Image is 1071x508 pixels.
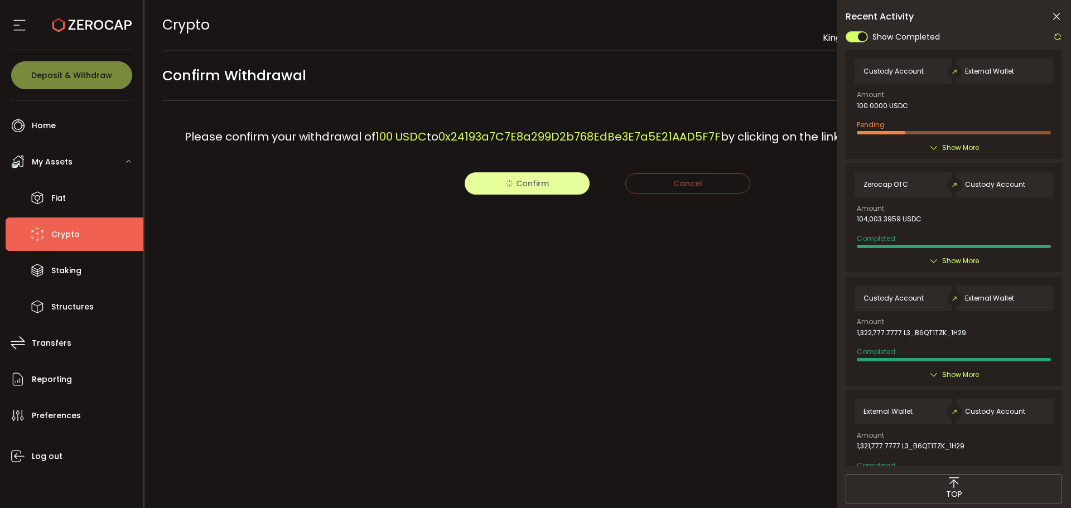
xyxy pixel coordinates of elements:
span: Crypto [51,226,80,243]
span: Structures [51,299,94,315]
span: Home [32,118,56,134]
span: 0x24193a7C7E8a299D2b768EdBe3E7a5E21AAD5F7F [438,129,721,144]
span: 100 USDC [375,129,427,144]
span: Reporting [32,371,72,388]
iframe: Chat Widget [1015,454,1071,508]
span: Deposit & Withdraw [31,71,112,79]
span: Cancel [673,178,702,189]
button: Deposit & Withdraw [11,61,132,89]
span: to [427,129,438,144]
span: Fiat [51,190,66,206]
span: Preferences [32,408,81,424]
span: Please confirm your withdrawal of [185,129,375,144]
span: Transfers [32,335,71,351]
span: Staking [51,263,81,279]
span: Confirm Withdrawal [162,63,306,88]
span: Log out [32,448,62,465]
span: TOP [946,488,962,500]
span: King River Digital Assets Opportunities SPC (467c5d) [823,31,1053,44]
span: by clicking on the link below. [721,129,879,144]
button: Cancel [625,173,750,193]
span: Recent Activity [846,12,914,21]
span: Crypto [162,15,210,35]
span: My Assets [32,154,73,170]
